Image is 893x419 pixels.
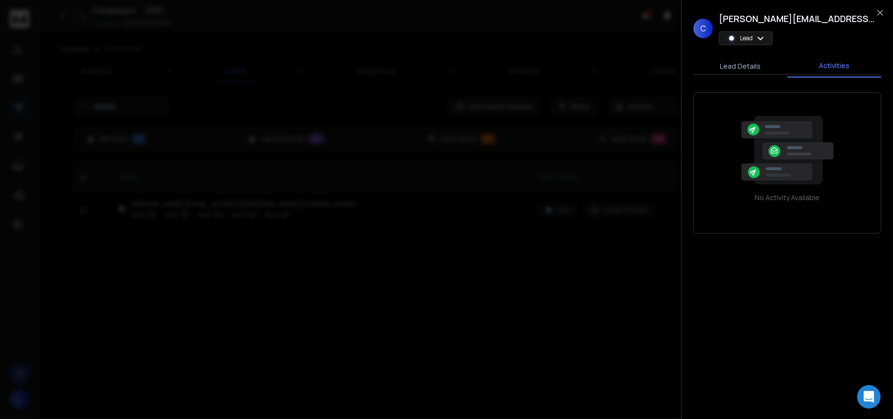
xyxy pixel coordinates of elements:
p: No Activity Available [755,193,820,203]
p: Lead [740,34,753,42]
img: image [739,116,837,185]
button: Activities [788,55,882,78]
div: Open Intercom Messenger [857,385,881,409]
button: Lead Details [693,55,788,77]
span: C [693,19,713,38]
h1: [PERSON_NAME][EMAIL_ADDRESS][PERSON_NAME][DOMAIN_NAME] [719,12,876,26]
